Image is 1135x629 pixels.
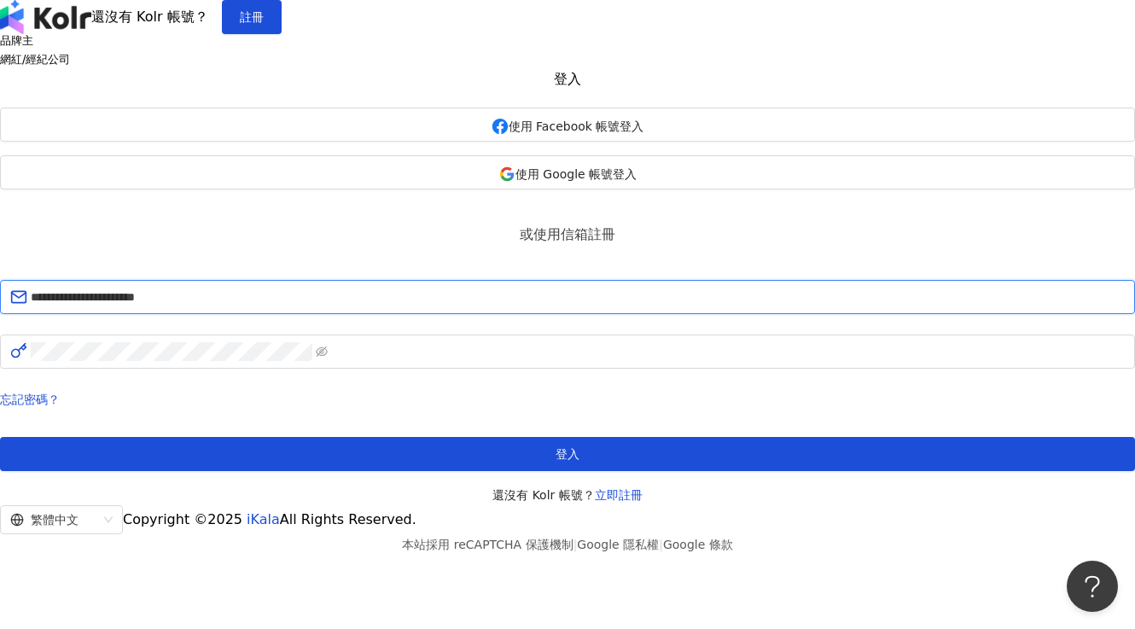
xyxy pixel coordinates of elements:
[247,511,280,527] a: iKala
[1067,561,1118,612] iframe: Help Scout Beacon - Open
[316,346,328,358] span: eye-invisible
[506,224,629,245] span: 或使用信箱註冊
[10,506,97,533] div: 繁體中文
[240,10,264,24] span: 註冊
[91,9,208,25] span: 還沒有 Kolr 帳號？
[509,119,644,133] span: 使用 Facebook 帳號登入
[595,488,643,502] a: 立即註冊
[573,538,578,551] span: |
[577,538,659,551] a: Google 隱私權
[663,538,733,551] a: Google 條款
[123,511,416,527] span: Copyright © 2025 All Rights Reserved.
[515,167,637,181] span: 使用 Google 帳號登入
[402,534,732,555] span: 本站採用 reCAPTCHA 保護機制
[492,485,643,505] span: 還沒有 Kolr 帳號？
[554,71,581,87] span: 登入
[659,538,663,551] span: |
[556,447,579,461] span: 登入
